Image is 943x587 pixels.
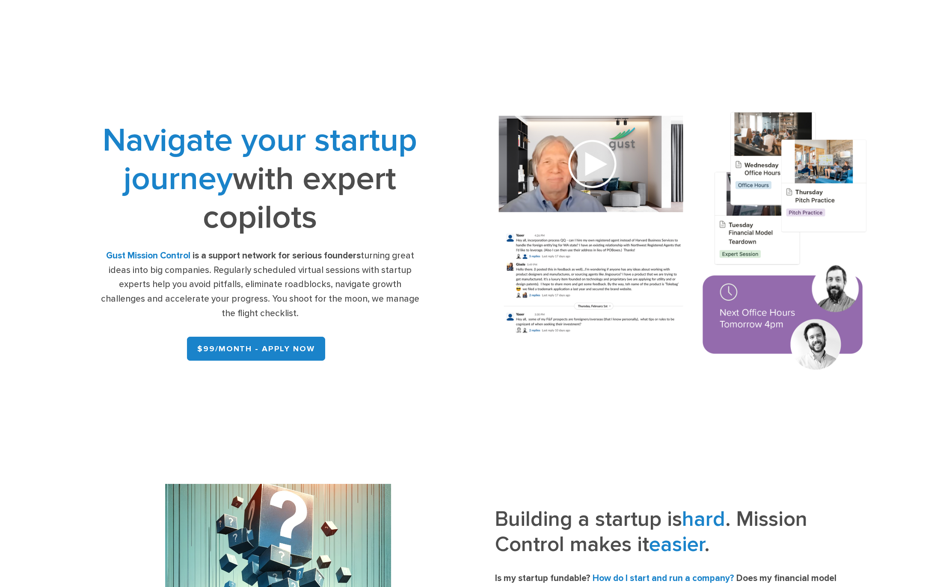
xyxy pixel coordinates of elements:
img: Composition of calendar events, a video call presentation, and chat rooms [479,97,887,388]
div: turning great ideas into big companies. Regularly scheduled virtual sessions with startup experts... [97,249,424,321]
h3: Building a startup is . Mission Control makes it . [495,507,851,564]
strong: How do I start and run a company? [593,573,734,584]
strong: Gust Mission Control [106,250,190,261]
span: Navigate your startup journey [103,121,417,198]
span: hard [682,507,725,532]
span: easier [649,532,704,557]
strong: Is my startup fundable? [495,573,590,584]
h1: with expert copilots [97,121,424,237]
strong: is a support network for serious founders [193,250,361,261]
a: $99/month - APPLY NOW [187,337,325,361]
